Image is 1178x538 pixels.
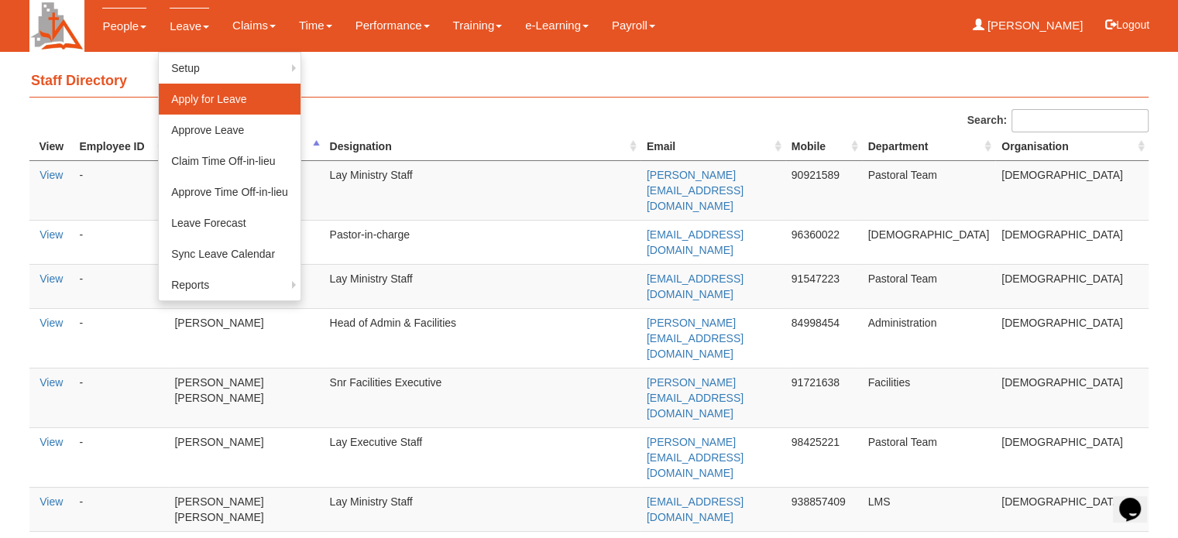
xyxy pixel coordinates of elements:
[862,487,996,531] td: LMS
[647,376,744,420] a: [PERSON_NAME][EMAIL_ADDRESS][DOMAIN_NAME]
[168,368,323,427] td: [PERSON_NAME] [PERSON_NAME]
[324,220,641,264] td: Pastor-in-charge
[168,308,323,368] td: [PERSON_NAME]
[647,436,744,479] a: [PERSON_NAME][EMAIL_ADDRESS][DOMAIN_NAME]
[232,8,276,43] a: Claims
[862,368,996,427] td: Facilities
[1113,476,1163,523] iframe: chat widget
[170,8,209,44] a: Leave
[324,132,641,161] th: Designation : activate to sort column ascending
[39,228,63,241] a: View
[641,132,785,161] th: Email : activate to sort column ascending
[159,53,301,84] a: Setup
[168,487,323,531] td: [PERSON_NAME] [PERSON_NAME]
[785,132,862,161] th: Mobile : activate to sort column ascending
[785,308,862,368] td: 84998454
[39,317,63,329] a: View
[159,146,301,176] a: Claim Time Off-in-lieu
[862,132,996,161] th: Department : activate to sort column ascending
[995,264,1149,308] td: [DEMOGRAPHIC_DATA]
[995,220,1149,264] td: [DEMOGRAPHIC_DATA]
[102,8,146,44] a: People
[785,487,862,531] td: 938857409
[647,495,744,523] a: [EMAIL_ADDRESS][DOMAIN_NAME]
[612,8,655,43] a: Payroll
[74,427,169,487] td: -
[324,487,641,531] td: Lay Ministry Staff
[159,269,301,300] a: Reports
[995,427,1149,487] td: [DEMOGRAPHIC_DATA]
[862,427,996,487] td: Pastoral Team
[355,8,430,43] a: Performance
[74,220,169,264] td: -
[168,427,323,487] td: [PERSON_NAME]
[862,308,996,368] td: Administration
[785,264,862,308] td: 91547223
[862,264,996,308] td: Pastoral Team
[973,8,1084,43] a: [PERSON_NAME]
[39,495,63,508] a: View
[525,8,589,43] a: e-Learning
[785,368,862,427] td: 91721638
[862,160,996,220] td: Pastoral Team
[647,272,744,300] a: [EMAIL_ADDRESS][DOMAIN_NAME]
[995,487,1149,531] td: [DEMOGRAPHIC_DATA]
[29,132,73,161] th: View
[74,132,169,161] th: Employee ID: activate to sort column ascending
[159,115,301,146] a: Approve Leave
[74,264,169,308] td: -
[862,220,996,264] td: [DEMOGRAPHIC_DATA]
[324,308,641,368] td: Head of Admin & Facilities
[324,368,641,427] td: Snr Facilities Executive
[159,84,301,115] a: Apply for Leave
[324,160,641,220] td: Lay Ministry Staff
[1011,109,1149,132] input: Search:
[647,317,744,360] a: [PERSON_NAME][EMAIL_ADDRESS][DOMAIN_NAME]
[29,66,1149,98] h4: Staff Directory
[159,207,301,238] a: Leave Forecast
[159,176,301,207] a: Approve Time Off-in-lieu
[74,160,169,220] td: -
[299,8,332,43] a: Time
[995,160,1149,220] td: [DEMOGRAPHIC_DATA]
[74,487,169,531] td: -
[39,436,63,448] a: View
[995,368,1149,427] td: [DEMOGRAPHIC_DATA]
[647,169,744,212] a: [PERSON_NAME][EMAIL_ADDRESS][DOMAIN_NAME]
[159,238,301,269] a: Sync Leave Calendar
[453,8,503,43] a: Training
[785,160,862,220] td: 90921589
[39,376,63,389] a: View
[995,308,1149,368] td: [DEMOGRAPHIC_DATA]
[647,228,744,256] a: [EMAIL_ADDRESS][DOMAIN_NAME]
[785,427,862,487] td: 98425221
[1094,6,1160,43] button: Logout
[39,272,63,285] a: View
[324,264,641,308] td: Lay Ministry Staff
[74,368,169,427] td: -
[785,220,862,264] td: 96360022
[39,169,63,181] a: View
[995,132,1149,161] th: Organisation : activate to sort column ascending
[324,427,641,487] td: Lay Executive Staff
[74,308,169,368] td: -
[967,109,1149,132] label: Search:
